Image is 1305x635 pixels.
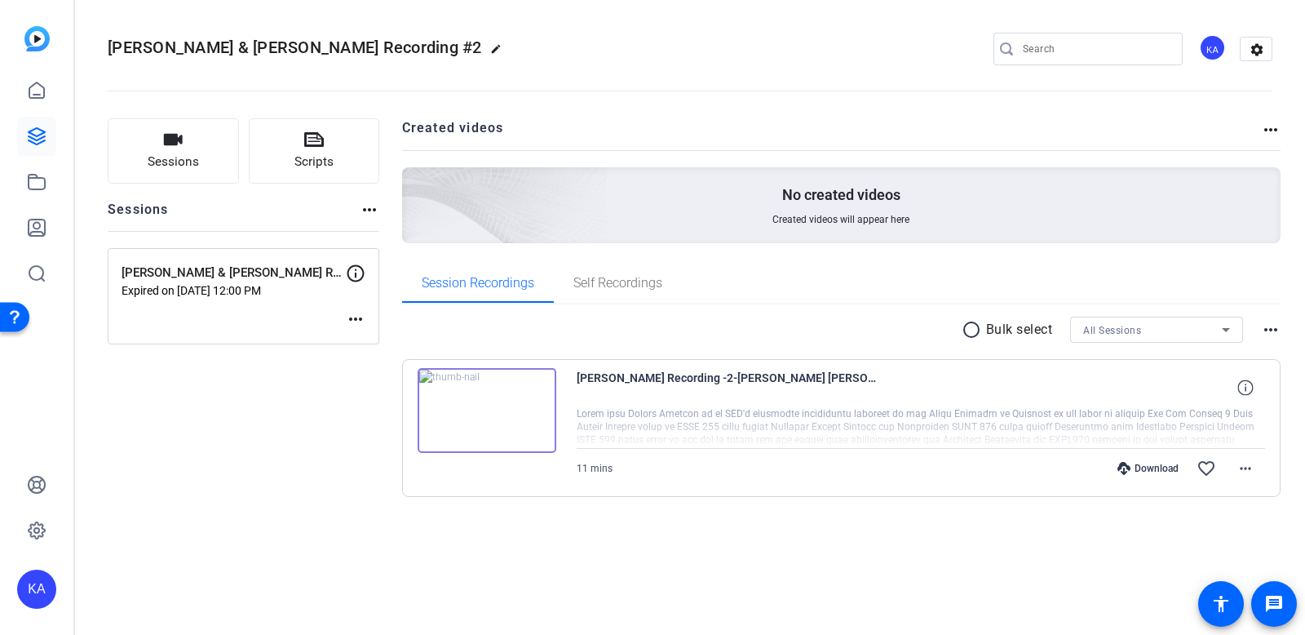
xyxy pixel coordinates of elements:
mat-icon: message [1264,594,1284,614]
ngx-avatar: Kelly Anthony [1199,34,1228,63]
p: Bulk select [986,320,1053,340]
span: Created videos will appear here [772,213,909,226]
mat-icon: more_horiz [346,309,365,329]
span: [PERSON_NAME] Recording -2-[PERSON_NAME] [PERSON_NAME]-2025-10-03-11-41-46-677-0 [577,368,878,407]
img: blue-gradient.svg [24,26,50,51]
span: Session Recordings [422,277,534,290]
div: KA [1199,34,1226,61]
div: KA [17,570,56,609]
img: thumb-nail [418,368,556,453]
span: 11 mins [577,463,613,474]
p: [PERSON_NAME] & [PERSON_NAME] Recording #2 [122,264,346,282]
mat-icon: more_horiz [1236,459,1255,478]
mat-icon: accessibility [1211,594,1231,614]
button: Scripts [249,118,380,184]
span: Scripts [294,153,334,171]
img: Creted videos background [219,6,608,360]
h2: Sessions [108,200,169,231]
mat-icon: more_horiz [1261,120,1281,140]
mat-icon: edit [490,43,510,63]
mat-icon: more_horiz [360,200,379,220]
mat-icon: favorite_border [1197,459,1216,478]
div: Download [1109,462,1187,475]
mat-icon: radio_button_unchecked [962,320,986,340]
mat-icon: more_horiz [1261,320,1281,340]
span: Self Recordings [573,277,662,290]
span: [PERSON_NAME] & [PERSON_NAME] Recording #2 [108,38,482,57]
button: Sessions [108,118,239,184]
h2: Created videos [402,118,1262,150]
mat-icon: settings [1241,38,1273,62]
span: All Sessions [1083,325,1141,336]
p: Expired on [DATE] 12:00 PM [122,284,346,297]
span: Sessions [148,153,199,171]
p: No created videos [782,185,900,205]
input: Search [1023,39,1170,59]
